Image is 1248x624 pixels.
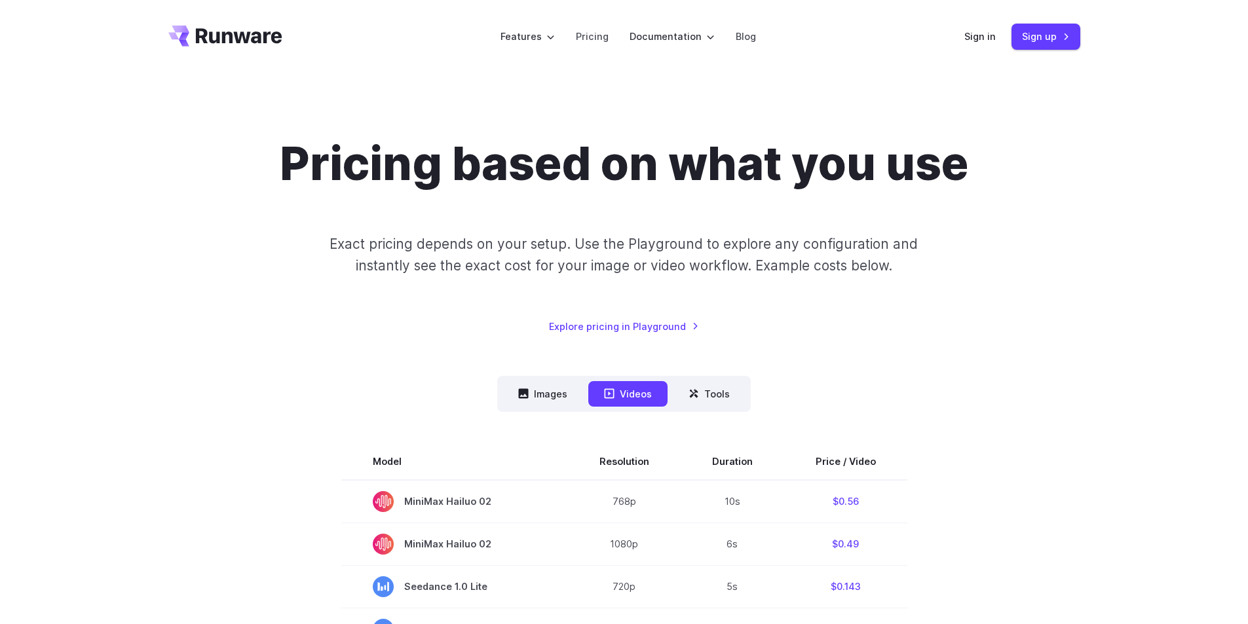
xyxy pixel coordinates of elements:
p: Exact pricing depends on your setup. Use the Playground to explore any configuration and instantl... [305,233,943,277]
td: $0.49 [784,523,907,565]
td: $0.143 [784,565,907,608]
td: 1080p [568,523,681,565]
label: Documentation [630,29,715,44]
td: 768p [568,480,681,523]
a: Explore pricing in Playground [549,319,699,334]
a: Sign in [964,29,996,44]
td: 720p [568,565,681,608]
th: Price / Video [784,443,907,480]
td: 6s [681,523,784,565]
h1: Pricing based on what you use [280,136,968,191]
td: $0.56 [784,480,907,523]
a: Sign up [1012,24,1080,49]
a: Blog [736,29,756,44]
a: Pricing [576,29,609,44]
span: MiniMax Hailuo 02 [373,534,537,555]
button: Tools [673,381,746,407]
a: Go to / [168,26,282,46]
span: MiniMax Hailuo 02 [373,491,537,512]
td: 5s [681,565,784,608]
label: Features [501,29,555,44]
button: Images [502,381,583,407]
span: Seedance 1.0 Lite [373,576,537,597]
th: Duration [681,443,784,480]
th: Model [341,443,568,480]
button: Videos [588,381,668,407]
td: 10s [681,480,784,523]
th: Resolution [568,443,681,480]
